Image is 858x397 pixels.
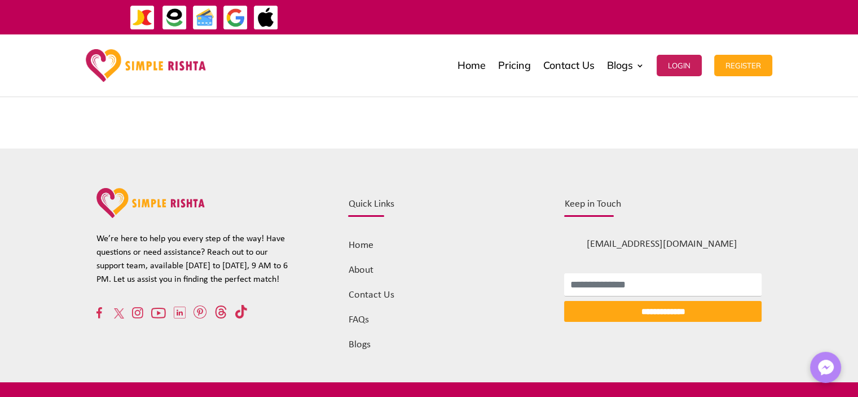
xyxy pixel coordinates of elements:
img: ApplePay-icon [253,5,279,30]
a: Contact Us [543,37,595,94]
h4: Quick Links [348,199,527,215]
a: Simple rishta logo [96,210,205,220]
a: FAQs [348,315,368,325]
h4: Keep in Touch [564,199,762,215]
img: GooglePay-icon [223,5,248,30]
button: Login [657,55,702,76]
img: website-logo-pink-orange [96,188,205,218]
a: Blogs [348,339,370,350]
a: Register [714,37,772,94]
img: Messenger [815,356,837,379]
button: Register [714,55,772,76]
img: Credit Cards [192,5,218,30]
a: About [348,265,373,276]
a: Blogs [607,37,644,94]
a: Home [457,37,486,94]
span: [EMAIL_ADDRESS][DOMAIN_NAME] [586,239,737,250]
img: EasyPaisa-icon [162,5,187,30]
a: Contact Us [348,290,394,300]
img: JazzCash-icon [130,5,155,30]
a: Pricing [498,37,531,94]
a: Home [348,240,373,251]
span: We’re here to help you every step of the way! Have questions or need assistance? Reach out to our... [96,234,288,284]
a: Login [657,37,702,94]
